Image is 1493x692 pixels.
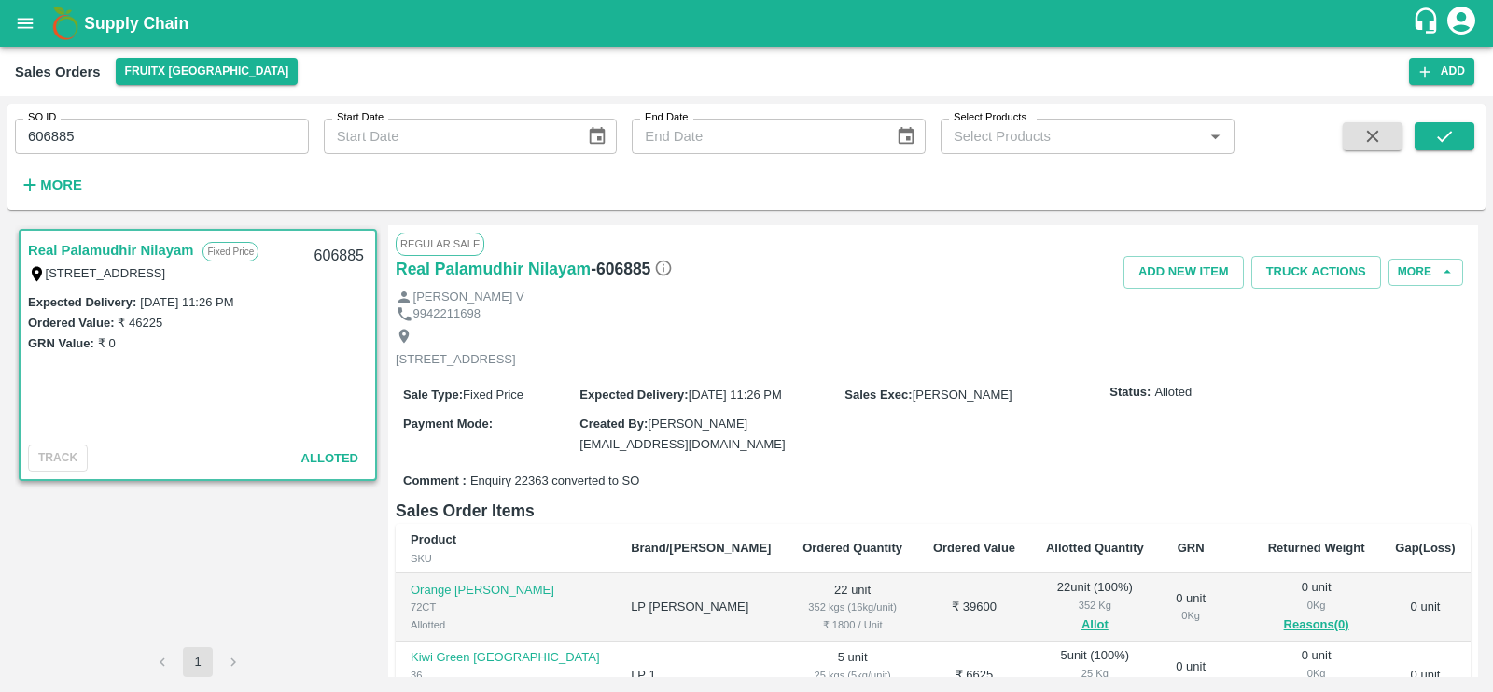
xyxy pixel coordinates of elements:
[1046,665,1145,682] div: 25 Kg
[411,649,601,667] p: Kiwi Green [GEOGRAPHIC_DATA]
[84,14,188,33] b: Supply Chain
[1174,590,1207,625] div: 0 unit
[413,289,524,306] p: [PERSON_NAME] V
[28,316,114,330] label: Ordered Value:
[202,242,258,261] p: Fixed Price
[411,616,601,633] div: Allotted
[1412,7,1444,40] div: customer-support
[1267,597,1365,614] div: 0 Kg
[1154,384,1192,402] span: Alloted
[411,667,601,684] div: 36
[579,388,688,402] label: Expected Delivery :
[396,498,1471,524] h6: Sales Order Items
[15,169,87,201] button: More
[1174,675,1207,692] div: 0 Kg
[28,238,193,262] a: Real Palamudhir Nilayam
[337,110,384,125] label: Start Date
[1046,579,1145,635] div: 22 unit ( 100 %)
[84,10,1412,36] a: Supply Chain
[15,119,309,154] input: Enter SO ID
[116,58,299,85] button: Select DC
[413,305,481,323] p: 9942211698
[463,388,523,402] span: Fixed Price
[140,295,233,309] label: [DATE] 11:26 PM
[579,417,648,431] label: Created By :
[888,119,924,154] button: Choose date
[40,177,82,192] strong: More
[1109,384,1151,402] label: Status:
[616,573,788,642] td: LP [PERSON_NAME]
[396,233,484,255] span: Regular Sale
[1268,541,1365,555] b: Returned Weight
[1395,541,1455,555] b: Gap(Loss)
[913,388,1012,402] span: [PERSON_NAME]
[1081,614,1109,636] button: Allot
[470,473,639,490] span: Enquiry 22363 converted to SO
[933,541,1015,555] b: Ordered Value
[579,119,615,154] button: Choose date
[1267,665,1365,682] div: 0 Kg
[1046,597,1145,614] div: 352 Kg
[303,234,375,278] div: 606885
[802,667,903,684] div: 25 kgs (5kg/unit)
[28,295,136,309] label: Expected Delivery :
[802,599,903,615] div: 352 kgs (16kg/unit)
[1267,579,1365,635] div: 0 unit
[46,266,166,280] label: [STREET_ADDRESS]
[1380,573,1471,642] td: 0 unit
[411,550,601,567] div: SKU
[918,573,1031,642] td: ₹ 39600
[1388,259,1463,286] button: More
[1174,607,1207,624] div: 0 Kg
[403,417,493,431] label: Payment Mode :
[645,110,688,125] label: End Date
[411,532,456,546] b: Product
[15,60,101,84] div: Sales Orders
[145,647,251,677] nav: pagination navigation
[1178,541,1205,555] b: GRN
[579,417,785,451] span: [PERSON_NAME][EMAIL_ADDRESS][DOMAIN_NAME]
[411,582,601,600] p: Orange [PERSON_NAME]
[98,336,116,350] label: ₹ 0
[591,256,673,282] h6: - 606885
[411,599,601,615] div: 72CT
[689,388,782,402] span: [DATE] 11:26 PM
[118,316,162,330] label: ₹ 46225
[1409,58,1474,85] button: Add
[631,541,771,555] b: Brand/[PERSON_NAME]
[802,616,903,633] div: ₹ 1800 / Unit
[954,110,1026,125] label: Select Products
[802,541,902,555] b: Ordered Quantity
[28,110,56,125] label: SO ID
[946,124,1198,148] input: Select Products
[4,2,47,45] button: open drawer
[632,119,880,154] input: End Date
[28,336,94,350] label: GRN Value:
[324,119,572,154] input: Start Date
[844,388,912,402] label: Sales Exec :
[183,647,213,677] button: page 1
[1251,256,1381,289] button: Truck Actions
[396,256,591,282] a: Real Palamudhir Nilayam
[1267,614,1365,636] button: Reasons(0)
[403,473,467,490] label: Comment :
[47,5,84,42] img: logo
[1046,541,1144,555] b: Allotted Quantity
[1123,256,1244,289] button: Add NEW ITEM
[1203,124,1227,148] button: Open
[403,388,463,402] label: Sale Type :
[301,451,358,465] span: Alloted
[788,573,918,642] td: 22 unit
[396,351,516,369] p: [STREET_ADDRESS]
[1444,4,1478,43] div: account of current user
